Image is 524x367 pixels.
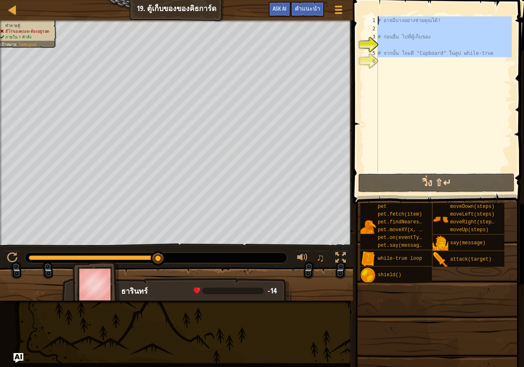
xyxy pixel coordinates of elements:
div: 3 [364,33,378,41]
span: -14 [268,286,277,296]
span: moveLeft(steps) [450,212,495,217]
span: pet [378,204,387,209]
span: pet.findNearestByType(type) [378,219,457,225]
span: ♫ [316,252,325,264]
img: portrait.png [433,236,448,251]
button: แสดงเมนูเกมส์ [328,2,349,21]
span: : [16,42,18,47]
span: moveUp(steps) [450,227,489,233]
span: pet.fetch(item) [378,212,422,217]
span: Ask AI [273,5,287,12]
span: ฮีโร่ของคุณจะต้องอยู่รอด [5,29,49,34]
div: 1 [364,16,378,25]
button: วิ่ง ⇧↵ [358,173,515,192]
img: portrait.png [360,219,376,235]
div: 4 [364,41,378,49]
img: portrait.png [433,252,448,268]
span: pet.on(eventType, handler) [378,235,454,241]
span: คำแนะนำ [295,5,320,12]
button: ปรับระดับเสียง [294,250,311,267]
img: portrait.png [360,268,376,283]
button: Ask AI [14,353,23,363]
div: 6 [364,57,378,65]
span: moveDown(steps) [450,204,495,209]
span: attack(target) [450,257,492,262]
span: say(message) [450,240,486,246]
span: ไม่สมบูรณ์ [18,42,37,47]
div: 5 [364,49,378,57]
span: shield() [378,272,402,278]
span: moveRight(steps) [450,219,497,225]
button: Ask AI [269,2,291,17]
span: ทำลายตู้ [5,23,20,28]
button: ♫ [315,250,329,267]
div: 2 [364,25,378,33]
button: สลับเป็นเต็มจอ [332,250,349,267]
img: thang_avatar_frame.png [72,261,120,307]
span: pet.say(message) [378,243,425,248]
span: pet.moveXY(x, y) [378,227,425,233]
span: ภายใน 7 คำสั่ง [5,35,31,39]
div: health: -14.5 / 202 [194,287,277,295]
span: while-true loop [378,256,422,261]
img: portrait.png [360,251,376,267]
div: ธารินทร์ [121,286,283,297]
button: Ctrl + P: Play [4,250,20,267]
img: portrait.png [433,212,448,227]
